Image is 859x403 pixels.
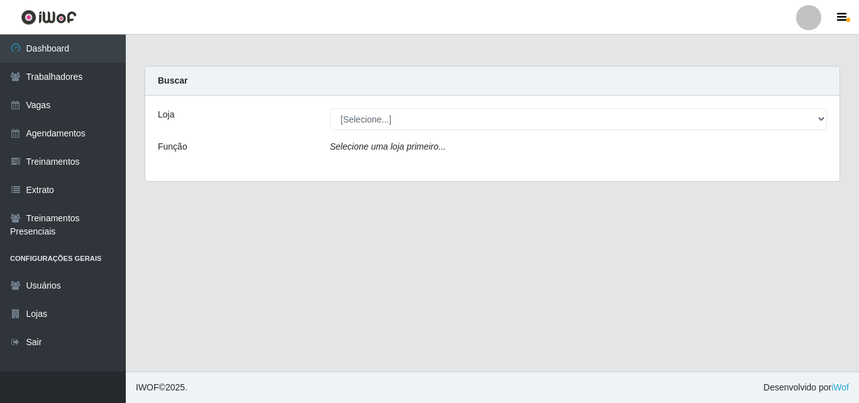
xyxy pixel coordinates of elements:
img: CoreUI Logo [21,9,77,25]
strong: Buscar [158,75,187,86]
span: © 2025 . [136,381,187,394]
label: Loja [158,108,174,121]
span: Desenvolvido por [763,381,849,394]
a: iWof [831,382,849,392]
label: Função [158,140,187,153]
span: IWOF [136,382,159,392]
i: Selecione uma loja primeiro... [330,141,446,152]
